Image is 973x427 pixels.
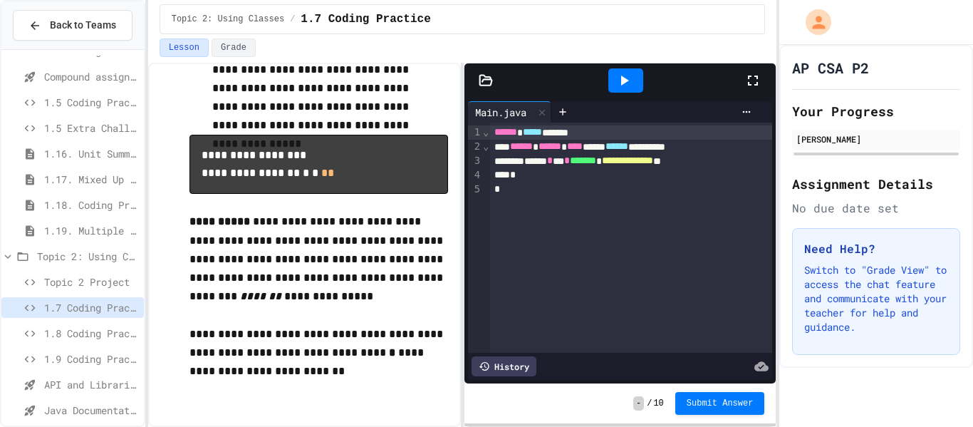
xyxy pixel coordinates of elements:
span: 1.17. Mixed Up Code Practice 1.1-1.6 [44,172,138,187]
h3: Need Help? [804,240,948,257]
div: Main.java [468,105,534,120]
span: API and Libraries - Topic 1.7 [44,377,138,392]
span: Topic 2: Using Classes [37,249,138,264]
div: My Account [791,6,835,38]
button: Lesson [160,38,209,57]
span: 1.8 Coding Practice [44,326,138,341]
button: Grade [212,38,256,57]
p: Switch to "Grade View" to access the chat feature and communicate with your teacher for help and ... [804,263,948,334]
span: Topic 2: Using Classes [172,14,284,25]
div: [PERSON_NAME] [796,133,956,145]
span: / [290,14,295,25]
span: 1.19. Multiple Choice Exercises for Unit 1a (1.1-1.6) [44,223,138,238]
h2: Assignment Details [792,174,960,194]
button: Back to Teams [13,10,132,41]
span: Java Documentation with Comments - Topic 1.8 [44,403,138,418]
div: 4 [468,168,482,182]
span: 10 [653,398,663,409]
div: 3 [468,154,482,168]
div: 2 [468,140,482,154]
span: 1.7 Coding Practice [44,300,138,315]
span: - [633,396,644,411]
span: 1.9 Coding Practice [44,351,138,366]
span: 1.7 Coding Practice [301,11,430,28]
span: Fold line [482,126,489,138]
div: 5 [468,182,482,197]
h2: Your Progress [792,101,960,121]
span: 1.5 Extra Challenge Problem [44,120,138,135]
span: 1.16. Unit Summary 1a (1.1-1.6) [44,146,138,161]
span: Back to Teams [50,18,116,33]
div: 1 [468,125,482,140]
div: No due date set [792,200,960,217]
span: Compound assignment operators - Quiz [44,69,138,84]
span: Fold line [482,140,489,152]
div: Main.java [468,101,551,123]
div: History [472,356,536,376]
h1: AP CSA P2 [792,58,869,78]
span: 1.5 Coding Practice [44,95,138,110]
span: Submit Answer [687,398,754,409]
span: Topic 2 Project [44,274,138,289]
button: Submit Answer [675,392,765,415]
span: / [647,398,652,409]
span: 1.18. Coding Practice 1a (1.1-1.6) [44,197,138,212]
